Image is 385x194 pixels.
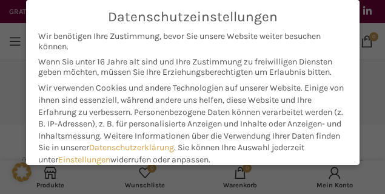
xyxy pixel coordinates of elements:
span: Wir verwenden Cookies und andere Technologien auf unserer Website. Einige von ihnen sind essenzie... [38,83,344,117]
span: Wir benötigen Ihre Zustimmung, bevor Sie unsere Website weiter besuchen können. [38,31,347,52]
span: Personenbezogene Daten können verarbeitet werden (z. B. IP-Adressen), z. B. für personalisierte A... [38,107,343,141]
span: Datenschutzeinstellungen [108,9,278,25]
span: Sie können Ihre Auswahl jederzeit unter widerrufen oder anpassen. [38,142,304,165]
span: Wenn Sie unter 16 Jahre alt sind und Ihre Zustimmung zu freiwilligen Diensten geben möchten, müss... [38,57,347,77]
a: Einstellungen [58,154,110,165]
a: Datenschutzerklärung [89,142,174,153]
span: Weitere Informationen über die Verwendung Ihrer Daten finden Sie in unserer . [38,131,340,153]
